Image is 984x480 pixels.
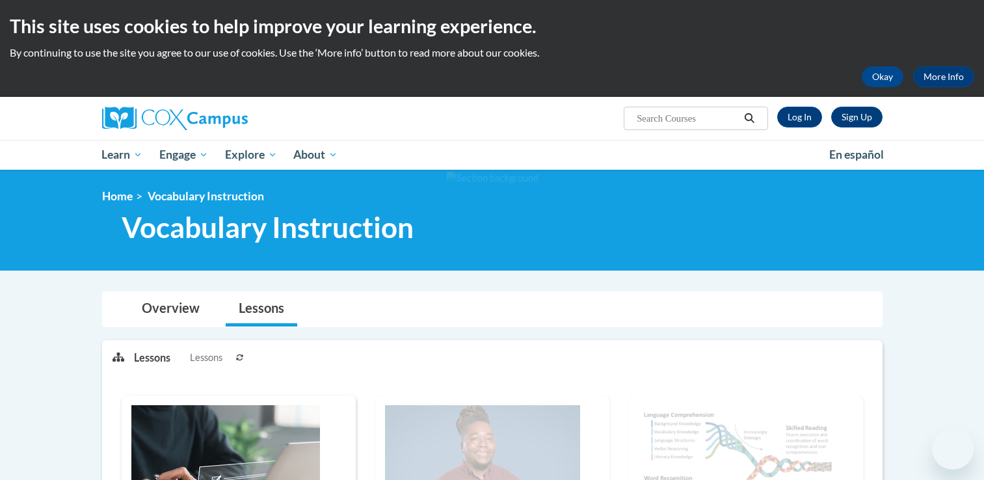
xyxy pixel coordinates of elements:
[635,111,739,126] input: Search Courses
[831,107,883,127] a: Register
[134,351,170,365] p: Lessons
[148,189,264,203] span: Vocabulary Instruction
[821,141,892,168] a: En español
[102,189,133,203] a: Home
[932,428,974,470] iframe: Button to launch messaging window
[102,107,349,130] a: Cox Campus
[829,148,884,161] span: En español
[101,147,142,163] span: Learn
[83,140,902,170] div: Main menu
[102,107,248,130] img: Cox Campus
[122,210,414,245] span: Vocabulary Instruction
[226,292,297,327] a: Lessons
[151,140,217,170] a: Engage
[129,292,213,327] a: Overview
[159,147,208,163] span: Engage
[94,140,152,170] a: Learn
[293,147,338,163] span: About
[285,140,346,170] a: About
[739,111,759,126] button: Search
[862,66,903,87] button: Okay
[913,66,974,87] a: More Info
[217,140,286,170] a: Explore
[777,107,822,127] a: Log In
[446,171,539,185] img: Section background
[10,13,974,39] h2: This site uses cookies to help improve your learning experience.
[10,46,974,60] p: By continuing to use the site you agree to our use of cookies. Use the ‘More info’ button to read...
[225,147,277,163] span: Explore
[190,351,222,365] span: Lessons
